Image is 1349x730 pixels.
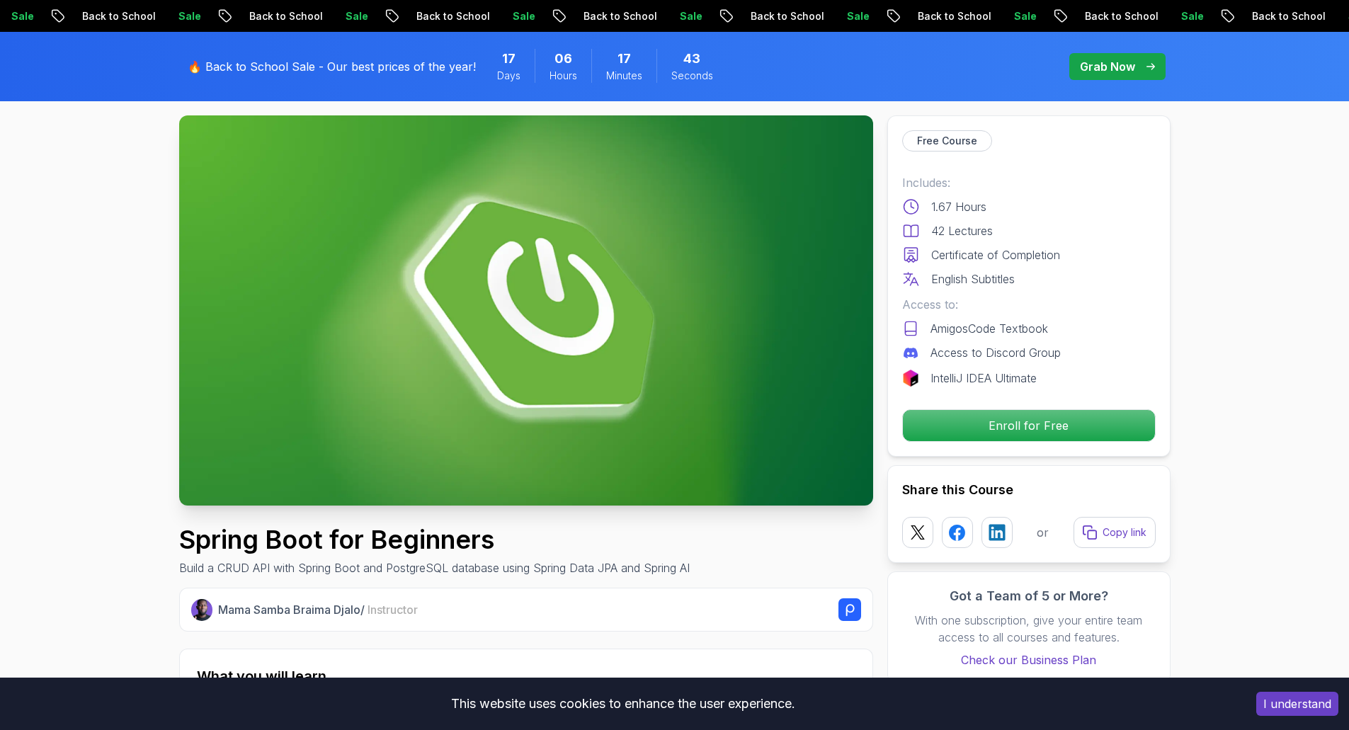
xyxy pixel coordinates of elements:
[917,134,977,148] p: Free Course
[554,49,572,69] span: 6 Hours
[606,69,642,83] span: Minutes
[188,58,476,75] p: 🔥 Back to School Sale - Our best prices of the year!
[930,320,1048,337] p: AmigosCode Textbook
[1235,9,1331,23] p: Back to School
[329,9,374,23] p: Sale
[496,9,541,23] p: Sale
[901,9,997,23] p: Back to School
[567,9,663,23] p: Back to School
[179,525,690,554] h1: Spring Boot for Beginners
[902,370,919,387] img: jetbrains logo
[830,9,875,23] p: Sale
[683,49,700,69] span: 43 Seconds
[902,409,1156,442] button: Enroll for Free
[671,69,713,83] span: Seconds
[1068,9,1164,23] p: Back to School
[931,270,1015,287] p: English Subtitles
[930,370,1037,387] p: IntelliJ IDEA Ultimate
[218,601,418,618] p: Mama Samba Braima Djalo /
[191,599,213,621] img: Nelson Djalo
[550,69,577,83] span: Hours
[368,603,418,617] span: Instructor
[997,9,1042,23] p: Sale
[902,296,1156,313] p: Access to:
[197,666,855,686] h2: What you will learn
[65,9,161,23] p: Back to School
[11,688,1235,719] div: This website uses cookies to enhance the user experience.
[663,9,708,23] p: Sale
[1037,524,1049,541] p: or
[161,9,207,23] p: Sale
[179,559,690,576] p: Build a CRUD API with Spring Boot and PostgreSQL database using Spring Data JPA and Spring AI
[502,49,516,69] span: 17 Days
[617,49,631,69] span: 17 Minutes
[399,9,496,23] p: Back to School
[902,174,1156,191] p: Includes:
[497,69,520,83] span: Days
[1256,692,1338,716] button: Accept cookies
[179,115,873,506] img: spring-boot-for-beginners_thumbnail
[232,9,329,23] p: Back to School
[1164,9,1209,23] p: Sale
[1103,525,1146,540] p: Copy link
[931,246,1060,263] p: Certificate of Completion
[1074,517,1156,548] button: Copy link
[903,410,1155,441] p: Enroll for Free
[902,651,1156,668] a: Check our Business Plan
[1080,58,1135,75] p: Grab Now
[930,344,1061,361] p: Access to Discord Group
[931,198,986,215] p: 1.67 Hours
[902,480,1156,500] h2: Share this Course
[902,586,1156,606] h3: Got a Team of 5 or More?
[931,222,993,239] p: 42 Lectures
[734,9,830,23] p: Back to School
[902,612,1156,646] p: With one subscription, give your entire team access to all courses and features.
